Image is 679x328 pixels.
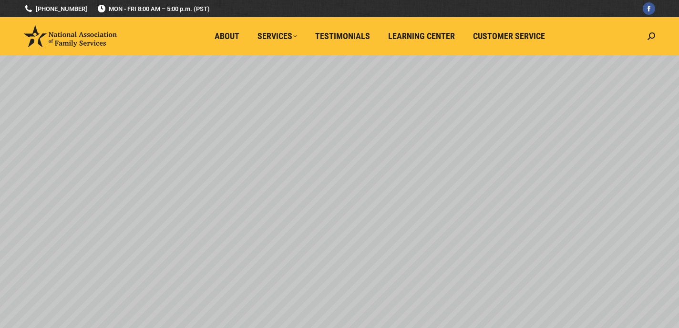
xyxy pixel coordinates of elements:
a: About [208,27,246,45]
span: Customer Service [473,31,545,41]
span: Services [257,31,297,41]
a: Customer Service [466,27,552,45]
span: MON - FRI 8:00 AM – 5:00 p.m. (PST) [97,4,210,13]
span: About [215,31,239,41]
span: Testimonials [315,31,370,41]
span: Learning Center [388,31,455,41]
a: [PHONE_NUMBER] [24,4,87,13]
a: Facebook page opens in new window [643,2,655,15]
a: Learning Center [381,27,462,45]
img: National Association of Family Services [24,25,117,47]
a: Testimonials [309,27,377,45]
